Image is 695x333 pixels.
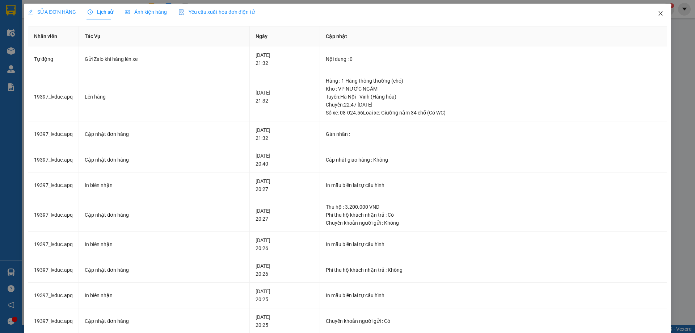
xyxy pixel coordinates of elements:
[85,317,243,325] div: Cập nhật đơn hàng
[650,4,671,24] button: Close
[85,93,243,101] div: Lên hàng
[326,291,661,299] div: In mẫu biên lai tự cấu hình
[15,6,67,29] strong: CHUYỂN PHÁT NHANH AN PHÚ QUÝ
[85,181,243,189] div: In biên nhận
[79,26,249,46] th: Tác Vụ
[326,77,661,85] div: Hàng : 1 Hàng thông thường (chó)
[256,236,314,252] div: [DATE] 20:26
[256,177,314,193] div: [DATE] 20:27
[320,26,667,46] th: Cập nhật
[28,46,79,72] td: Tự động
[256,262,314,278] div: [DATE] 20:26
[256,89,314,105] div: [DATE] 21:32
[326,55,661,63] div: Nội dung : 0
[250,26,320,46] th: Ngày
[28,72,79,122] td: 19397_lvduc.apq
[326,266,661,274] div: Phí thu hộ khách nhận trả : Không
[178,9,184,15] img: icon
[256,126,314,142] div: [DATE] 21:32
[178,9,255,15] span: Yêu cầu xuất hóa đơn điện tử
[28,172,79,198] td: 19397_lvduc.apq
[326,85,661,93] div: Kho : VP NƯỚC NGẦM
[326,240,661,248] div: In mẫu biên lai tự cấu hình
[85,266,243,274] div: Cập nhật đơn hàng
[28,198,79,232] td: 19397_lvduc.apq
[326,317,661,325] div: Chuyển khoản người gửi : Có
[256,152,314,168] div: [DATE] 20:40
[28,9,76,15] span: SỬA ĐƠN HÀNG
[326,130,661,138] div: Gán nhãn :
[658,11,664,16] span: close
[125,9,167,15] span: Ảnh kiện hàng
[28,9,33,14] span: edit
[326,93,661,117] div: Tuyến : Hà Nội - Vinh (Hàng hóa) Chuyến: 22:47 [DATE] Số xe: 08-024.56 Loại xe: Giường nằm 34 chỗ...
[125,9,130,14] span: picture
[256,207,314,223] div: [DATE] 20:27
[28,147,79,173] td: 19397_lvduc.apq
[326,211,661,219] div: Phí thu hộ khách nhận trả : Có
[85,130,243,138] div: Cập nhật đơn hàng
[88,9,93,14] span: clock-circle
[256,313,314,329] div: [DATE] 20:25
[14,31,67,55] span: [GEOGRAPHIC_DATA], [GEOGRAPHIC_DATA] ↔ [GEOGRAPHIC_DATA]
[28,257,79,283] td: 19397_lvduc.apq
[85,156,243,164] div: Cập nhật đơn hàng
[85,55,243,63] div: Gửi Zalo khi hàng lên xe
[326,219,661,227] div: Chuyển khoản người gửi : Không
[28,232,79,257] td: 19397_lvduc.apq
[326,203,661,211] div: Thu hộ : 3.200.000 VND
[256,287,314,303] div: [DATE] 20:25
[326,156,661,164] div: Cập nhật giao hàng : Không
[28,26,79,46] th: Nhân viên
[85,240,243,248] div: In biên nhận
[28,283,79,308] td: 19397_lvduc.apq
[326,181,661,189] div: In mẫu biên lai tự cấu hình
[28,121,79,147] td: 19397_lvduc.apq
[85,211,243,219] div: Cập nhật đơn hàng
[256,51,314,67] div: [DATE] 21:32
[4,39,13,75] img: logo
[88,9,113,15] span: Lịch sử
[85,291,243,299] div: In biên nhận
